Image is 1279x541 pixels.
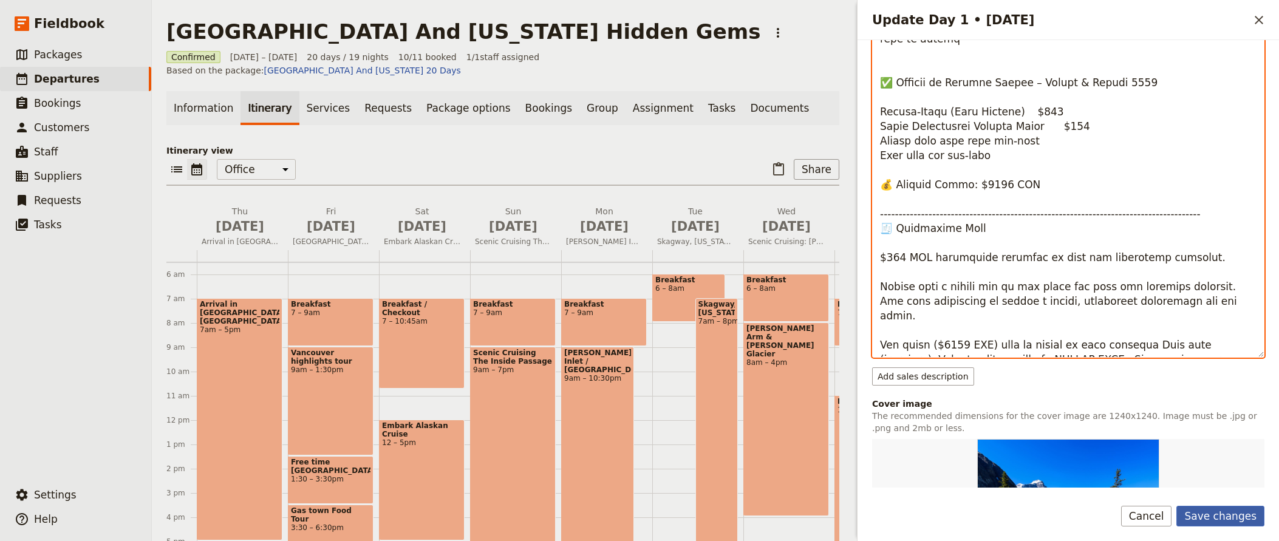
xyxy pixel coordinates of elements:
[743,91,816,125] a: Documents
[166,159,187,180] button: List view
[34,49,82,61] span: Packages
[748,217,825,236] span: [DATE]
[34,121,89,134] span: Customers
[1249,10,1269,30] button: Close drawer
[202,205,278,236] h2: Thu
[701,91,743,125] a: Tasks
[291,300,370,308] span: Breakfast
[240,91,299,125] a: Itinerary
[470,237,556,247] span: Scenic Cruising The Inside Passage
[34,170,82,182] span: Suppliers
[34,219,62,231] span: Tasks
[291,366,370,374] span: 9am – 1:30pm
[291,475,370,483] span: 1:30 – 3:30pm
[794,159,839,180] button: Share
[473,308,553,317] span: 7 – 9am
[466,51,539,63] span: 1 / 1 staff assigned
[230,51,298,63] span: [DATE] – [DATE]
[379,420,465,540] div: Embark Alaskan Cruise12 – 5pm
[475,205,551,236] h2: Sun
[746,276,826,284] span: Breakfast
[382,438,462,447] span: 12 – 5pm
[872,410,1264,434] p: The recommended dimensions for the cover image are 1240x1240. Image must be .jpg or .png and 2mb ...
[200,325,279,334] span: 7am – 5pm
[518,91,579,125] a: Bookings
[166,342,197,352] div: 9 am
[746,284,826,293] span: 6 – 8am
[626,91,701,125] a: Assignment
[293,217,369,236] span: [DATE]
[34,15,104,33] span: Fieldbook
[34,97,81,109] span: Bookings
[652,237,738,247] span: Skagway, [US_STATE]
[834,298,920,346] div: Breakfast7 – 9am
[166,51,220,63] span: Confirmed
[837,397,917,406] span: Ketchikan
[473,349,553,366] span: Scenic Cruising The Inside Passage
[166,145,839,157] p: Itinerary view
[768,159,789,180] button: Paste itinerary item
[34,489,77,501] span: Settings
[564,300,644,308] span: Breakfast
[166,270,197,279] div: 6 am
[382,317,462,325] span: 7 – 10:45am
[564,308,644,317] span: 7 – 9am
[293,205,369,236] h2: Fri
[299,91,358,125] a: Services
[379,298,465,389] div: Breakfast / Checkout7 – 10:45am
[470,298,556,346] div: Breakfast7 – 9am
[743,237,830,247] span: Scenic Cruising: [PERSON_NAME] Arm & [PERSON_NAME] Glacier
[748,205,825,236] h2: Wed
[561,205,652,250] button: Mon [DATE][PERSON_NAME] Inlet / [GEOGRAPHIC_DATA]
[470,205,561,250] button: Sun [DATE]Scenic Cruising The Inside Passage
[382,421,462,438] span: Embark Alaskan Cruise
[166,440,197,449] div: 1 pm
[166,391,197,401] div: 11 am
[655,284,722,293] span: 6 – 8am
[166,367,197,376] div: 10 am
[379,237,465,247] span: Embark Alaskan Cruise
[34,146,58,158] span: Staff
[288,456,373,504] div: Free time [GEOGRAPHIC_DATA]1:30 – 3:30pm
[264,66,461,75] a: [GEOGRAPHIC_DATA] And [US_STATE] 20 Days
[166,512,197,522] div: 4 pm
[652,205,743,250] button: Tue [DATE]Skagway, [US_STATE]
[743,322,829,516] div: [PERSON_NAME] Arm & [PERSON_NAME] Glacier8am – 4pm
[166,318,197,328] div: 8 am
[382,300,462,317] span: Breakfast / Checkout
[655,276,722,284] span: Breakfast
[872,398,1264,410] div: Cover image
[743,274,829,322] div: Breakfast6 – 8am
[398,51,457,63] span: 10/11 booked
[291,506,370,523] span: Gas town Food Tour
[384,217,460,236] span: [DATE]
[288,347,373,455] div: Vancouver highlights tour9am – 1:30pm
[291,308,370,317] span: 7 – 9am
[197,205,288,250] button: Thu [DATE]Arrival in [GEOGRAPHIC_DATA], [GEOGRAPHIC_DATA]
[564,349,631,374] span: [PERSON_NAME] Inlet / [GEOGRAPHIC_DATA]
[200,300,279,325] span: Arrival in [GEOGRAPHIC_DATA], [GEOGRAPHIC_DATA]
[307,51,389,63] span: 20 days / 19 nights
[197,237,283,247] span: Arrival in [GEOGRAPHIC_DATA], [GEOGRAPHIC_DATA]
[872,367,974,386] button: Add sales description
[566,217,643,236] span: [DATE]
[419,91,517,125] a: Package options
[34,513,58,525] span: Help
[1121,506,1172,526] button: Cancel
[746,358,826,367] span: 8am – 4pm
[166,19,760,44] h1: [GEOGRAPHIC_DATA] And [US_STATE] Hidden Gems
[197,298,282,540] div: Arrival in [GEOGRAPHIC_DATA], [GEOGRAPHIC_DATA]7am – 5pm
[768,22,788,43] button: Actions
[743,205,834,250] button: Wed [DATE]Scenic Cruising: [PERSON_NAME] Arm & [PERSON_NAME] Glacier
[579,91,626,125] a: Group
[166,488,197,498] div: 3 pm
[561,298,647,346] div: Breakfast7 – 9am
[357,91,419,125] a: Requests
[166,415,197,425] div: 12 pm
[1176,506,1264,526] button: Save changes
[652,274,725,322] div: Breakfast6 – 8am
[872,11,1249,29] h2: Update Day 1 • [DATE]
[746,324,826,358] span: [PERSON_NAME] Arm & [PERSON_NAME] Glacier
[473,366,553,374] span: 9am – 7pm
[475,217,551,236] span: [DATE]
